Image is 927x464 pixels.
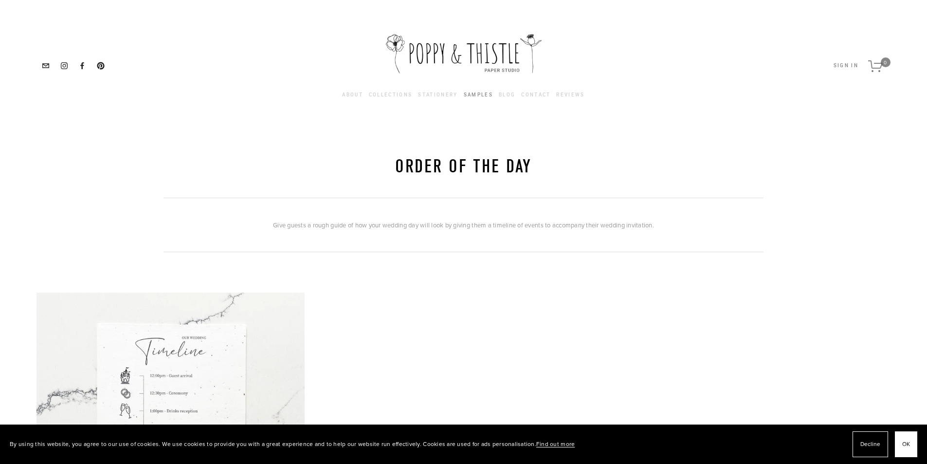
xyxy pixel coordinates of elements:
a: Stationery [418,92,457,97]
h1: Order of the day [164,156,763,178]
a: Find out more [536,440,575,448]
a: Contact [521,90,550,100]
a: Samples [464,90,493,100]
span: Decline [860,437,880,451]
button: Decline [853,431,888,457]
a: Reviews [556,90,584,100]
button: OK [895,431,917,457]
p: Give guests a rough guide of how your wedding day will look by giving them a timeline of events t... [164,218,763,232]
img: Poppy &amp; Thistle [386,34,542,78]
span: 0 [881,57,891,67]
p: By using this website, you agree to our use of cookies. We use cookies to provide you with a grea... [10,437,575,451]
span: OK [902,437,910,451]
a: Blog [499,90,515,100]
a: Collections [369,90,413,100]
button: Sign In [834,63,858,68]
a: About [342,92,363,97]
a: 0 items in cart [863,49,895,83]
